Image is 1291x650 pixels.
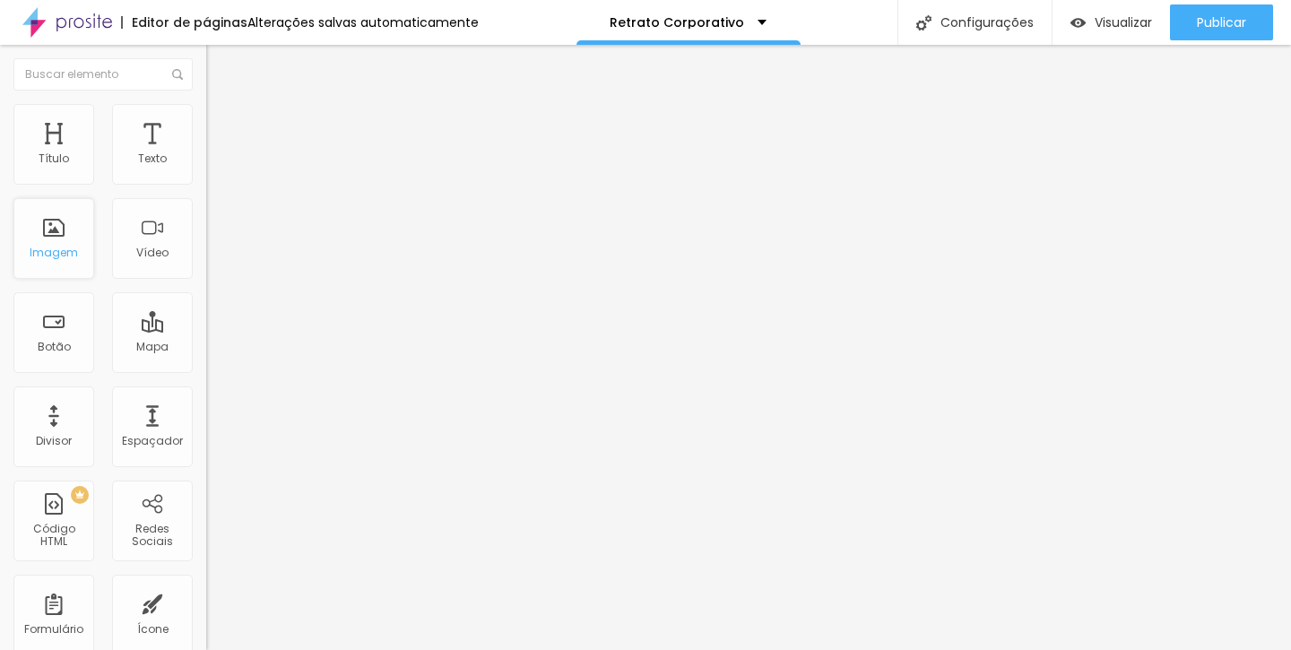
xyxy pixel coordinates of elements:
[136,245,169,260] font: Vídeo
[610,13,744,31] font: Retrato Corporativo
[172,69,183,80] img: Ícone
[36,433,72,448] font: Divisor
[13,58,193,91] input: Buscar elemento
[247,13,479,31] font: Alterações salvas automaticamente
[206,45,1291,650] iframe: Editor
[30,245,78,260] font: Imagem
[1197,13,1246,31] font: Publicar
[38,339,71,354] font: Botão
[39,151,69,166] font: Título
[137,621,169,637] font: Ícone
[1095,13,1152,31] font: Visualizar
[1070,15,1086,30] img: view-1.svg
[132,521,173,549] font: Redes Sociais
[916,15,931,30] img: Ícone
[24,621,83,637] font: Formulário
[122,433,183,448] font: Espaçador
[1170,4,1273,40] button: Publicar
[138,151,167,166] font: Texto
[136,339,169,354] font: Mapa
[940,13,1034,31] font: Configurações
[33,521,75,549] font: Código HTML
[132,13,247,31] font: Editor de páginas
[1053,4,1170,40] button: Visualizar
